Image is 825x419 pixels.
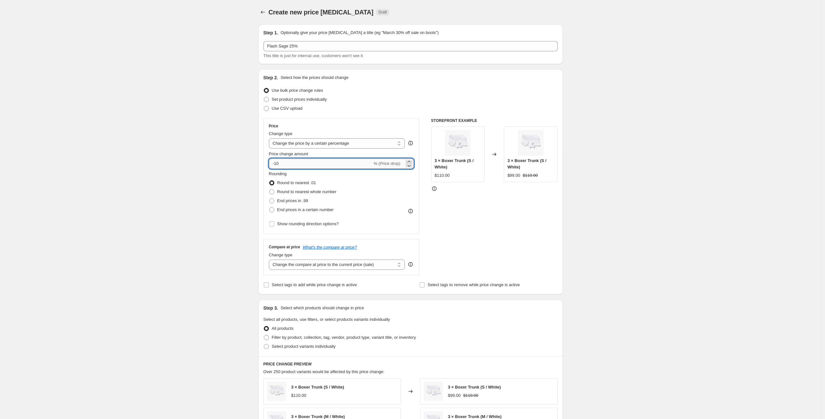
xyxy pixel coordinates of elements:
span: Over 250 product variants would be affected by this price change: [263,369,385,374]
strike: $110.00 [523,172,538,179]
span: % (Price drop) [374,161,400,166]
span: Change type [269,252,293,257]
input: -15 [269,158,372,169]
span: Create new price [MEDICAL_DATA] [269,9,374,16]
div: help [407,140,414,146]
span: Set product prices individually [272,97,327,102]
span: All products [272,326,294,331]
div: help [407,261,414,268]
img: 3-boxer-trunk-130307_80x.jpg [445,130,471,156]
img: 3-boxer-trunk-130307_80x.jpg [424,382,443,401]
img: 3-boxer-trunk-130307_80x.jpg [518,130,544,156]
span: 3 × Boxer Trunk (S / White) [448,385,501,389]
span: Select product variants individually [272,344,336,349]
span: Round to nearest .01 [277,180,316,185]
span: Change type [269,131,293,136]
h2: Step 2. [263,74,278,81]
span: Select all products, use filters, or select products variants individually [263,317,390,322]
span: 3 × Boxer Trunk (S / White) [435,158,474,169]
span: Show rounding direction options? [277,221,339,226]
span: Price change amount [269,151,308,156]
span: Rounding [269,171,287,176]
strike: $110.00 [463,392,478,399]
h2: Step 1. [263,30,278,36]
div: $110.00 [435,172,450,179]
div: $99.00 [507,172,520,179]
span: Round to nearest whole number [277,189,337,194]
span: Filter by product, collection, tag, vendor, product type, variant title, or inventory [272,335,416,340]
span: Use CSV upload [272,106,303,111]
span: Draft [379,10,387,15]
button: Price change jobs [258,8,267,17]
span: End prices in a certain number [277,207,334,212]
p: Optionally give your price [MEDICAL_DATA] a title (eg "March 30% off sale on boots") [280,30,438,36]
img: 3-boxer-trunk-130307_80x.jpg [267,382,286,401]
button: What's the compare at price? [303,245,357,250]
h6: STOREFRONT EXAMPLE [431,118,558,123]
p: Select which products should change in price [280,305,364,311]
span: Use bulk price change rules [272,88,323,93]
h2: Step 3. [263,305,278,311]
span: 3 × Boxer Trunk (S / White) [291,385,344,389]
h3: Compare at price [269,244,300,250]
h6: PRICE CHANGE PREVIEW [263,362,558,367]
div: $110.00 [291,392,306,399]
h3: Price [269,124,278,129]
span: End prices in .99 [277,198,308,203]
span: 3 × Boxer Trunk (S / White) [507,158,546,169]
span: 3 × Boxer Trunk (M / White) [448,414,502,419]
p: Select how the prices should change [280,74,348,81]
span: 3 × Boxer Trunk (M / White) [291,414,345,419]
div: $99.00 [448,392,461,399]
span: This title is just for internal use, customers won't see it [263,53,363,58]
span: Select tags to add while price change is active [272,282,357,287]
span: Select tags to remove while price change is active [428,282,520,287]
input: 30% off holiday sale [263,41,558,51]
